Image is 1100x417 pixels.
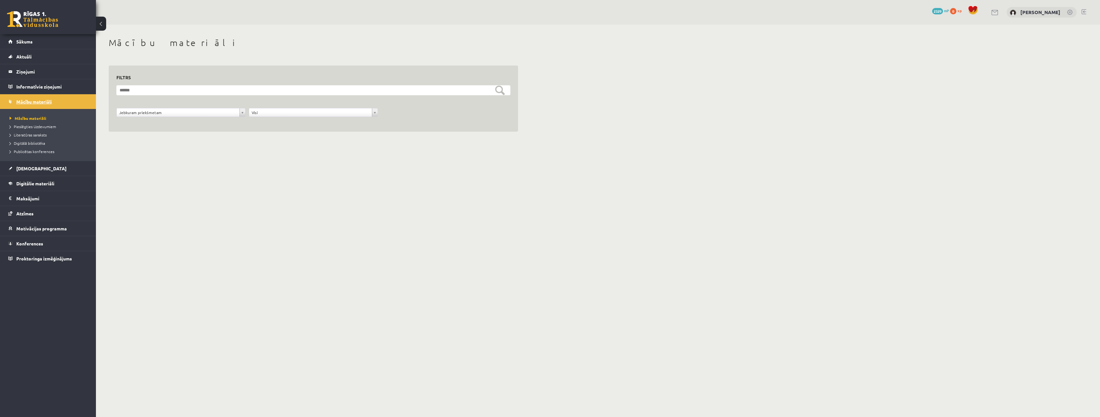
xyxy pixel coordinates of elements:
[10,149,90,154] a: Publicētas konferences
[8,206,88,221] a: Atzīmes
[16,39,33,44] span: Sākums
[10,115,90,121] a: Mācību materiāli
[8,64,88,79] a: Ziņojumi
[10,124,56,129] span: Pieslēgties Uzdevumiem
[16,99,52,104] span: Mācību materiāli
[116,73,503,82] h3: Filtrs
[8,191,88,206] a: Maksājumi
[8,79,88,94] a: Informatīvie ziņojumi
[8,236,88,251] a: Konferences
[957,8,962,13] span: xp
[16,54,32,59] span: Aktuāli
[1010,10,1016,16] img: Markuss Ločmelis
[932,8,949,13] a: 2329 mP
[950,8,956,14] span: 0
[8,176,88,191] a: Digitālie materiāli
[8,34,88,49] a: Sākums
[944,8,949,13] span: mP
[117,108,245,117] a: Jebkuram priekšmetam
[8,94,88,109] a: Mācību materiāli
[950,8,965,13] a: 0 xp
[7,11,58,27] a: Rīgas 1. Tālmācības vidusskola
[10,132,90,138] a: Literatūras saraksts
[16,166,67,171] span: [DEMOGRAPHIC_DATA]
[10,132,47,137] span: Literatūras saraksts
[932,8,943,14] span: 2329
[8,161,88,176] a: [DEMOGRAPHIC_DATA]
[1020,9,1060,15] a: [PERSON_NAME]
[10,149,54,154] span: Publicētas konferences
[10,116,46,121] span: Mācību materiāli
[119,108,237,117] span: Jebkuram priekšmetam
[16,241,43,246] span: Konferences
[10,141,45,146] span: Digitālā bibliotēka
[8,49,88,64] a: Aktuāli
[8,221,88,236] a: Motivācijas programma
[16,256,72,261] span: Proktoringa izmēģinājums
[16,191,88,206] legend: Maksājumi
[8,251,88,266] a: Proktoringa izmēģinājums
[252,108,369,117] span: Visi
[249,108,378,117] a: Visi
[16,64,88,79] legend: Ziņojumi
[109,37,518,48] h1: Mācību materiāli
[16,181,54,186] span: Digitālie materiāli
[16,211,34,216] span: Atzīmes
[10,124,90,129] a: Pieslēgties Uzdevumiem
[10,140,90,146] a: Digitālā bibliotēka
[16,79,88,94] legend: Informatīvie ziņojumi
[16,226,67,231] span: Motivācijas programma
